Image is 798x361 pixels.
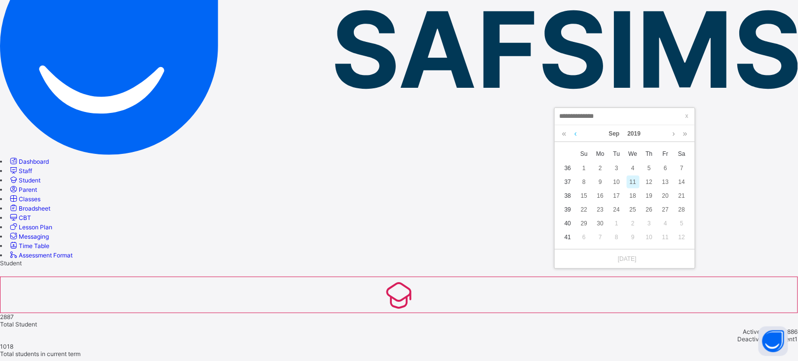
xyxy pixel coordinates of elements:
th: Wed [625,146,641,161]
div: 16 [594,189,607,202]
a: Next year (Control + right) [681,125,690,142]
div: 10 [643,231,656,244]
a: Lesson Plan [8,223,52,231]
a: Sep [605,125,624,142]
span: Fr [657,149,674,158]
td: September 27, 2019 [657,203,674,217]
span: Staff [19,167,32,175]
span: Active Student [743,328,784,335]
div: 6 [659,162,672,175]
a: Messaging [8,233,49,240]
span: Parent [19,186,37,193]
span: Deactivated Student [738,335,795,343]
a: Time Table [8,242,49,250]
a: Broadsheet [8,205,50,212]
td: October 11, 2019 [657,230,674,244]
div: 3 [610,162,623,175]
span: 2886 [784,328,798,335]
div: 13 [659,176,672,188]
td: October 4, 2019 [657,217,674,230]
td: September 5, 2019 [641,161,657,175]
td: October 6, 2019 [576,230,592,244]
td: 40 [560,217,576,230]
td: September 13, 2019 [657,175,674,189]
td: September 25, 2019 [625,203,641,217]
span: Classes [19,195,40,203]
div: 11 [659,231,672,244]
div: 7 [676,162,688,175]
div: 25 [627,203,640,216]
a: Parent [8,186,37,193]
span: Time Table [19,242,49,250]
div: 2 [627,217,640,230]
td: 37 [560,175,576,189]
td: September 4, 2019 [625,161,641,175]
span: Th [641,149,657,158]
td: September 21, 2019 [674,189,690,203]
div: 23 [594,203,607,216]
td: 38 [560,189,576,203]
div: 26 [643,203,656,216]
td: October 8, 2019 [608,230,625,244]
td: September 30, 2019 [592,217,608,230]
td: September 26, 2019 [641,203,657,217]
td: October 2, 2019 [625,217,641,230]
td: October 12, 2019 [674,230,690,244]
td: September 6, 2019 [657,161,674,175]
div: 10 [610,176,623,188]
span: Tu [608,149,625,158]
td: September 20, 2019 [657,189,674,203]
div: 5 [676,217,688,230]
td: October 10, 2019 [641,230,657,244]
div: 4 [659,217,672,230]
div: 21 [676,189,688,202]
a: Previous month (PageUp) [572,125,579,142]
td: September 24, 2019 [608,203,625,217]
th: Thu [641,146,657,161]
a: Last year (Control + left) [560,125,569,142]
th: Sun [576,146,592,161]
a: [DATE] [613,254,637,263]
td: 36 [560,161,576,175]
div: 7 [594,231,607,244]
a: 2019 [624,125,645,142]
div: 12 [676,231,688,244]
td: September 15, 2019 [576,189,592,203]
td: September 29, 2019 [576,217,592,230]
div: 30 [594,217,607,230]
td: October 9, 2019 [625,230,641,244]
div: 15 [578,189,591,202]
th: Tue [608,146,625,161]
td: September 10, 2019 [608,175,625,189]
div: 4 [627,162,640,175]
td: September 18, 2019 [625,189,641,203]
div: 28 [676,203,688,216]
td: September 16, 2019 [592,189,608,203]
a: Next month (PageDown) [670,125,678,142]
td: September 2, 2019 [592,161,608,175]
td: September 19, 2019 [641,189,657,203]
div: 17 [610,189,623,202]
div: 1 [610,217,623,230]
span: Broadsheet [19,205,50,212]
div: 5 [643,162,656,175]
td: September 9, 2019 [592,175,608,189]
span: Sa [674,149,690,158]
span: We [625,149,641,158]
td: September 3, 2019 [608,161,625,175]
span: Su [576,149,592,158]
div: 3 [643,217,656,230]
div: 27 [659,203,672,216]
div: 19 [643,189,656,202]
div: 6 [578,231,591,244]
div: 8 [578,176,591,188]
td: October 5, 2019 [674,217,690,230]
td: October 1, 2019 [608,217,625,230]
a: Student [8,177,40,184]
td: September 12, 2019 [641,175,657,189]
span: Mo [592,149,608,158]
th: Sat [674,146,690,161]
a: Staff [8,167,32,175]
td: September 7, 2019 [674,161,690,175]
span: 1 [795,335,798,343]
